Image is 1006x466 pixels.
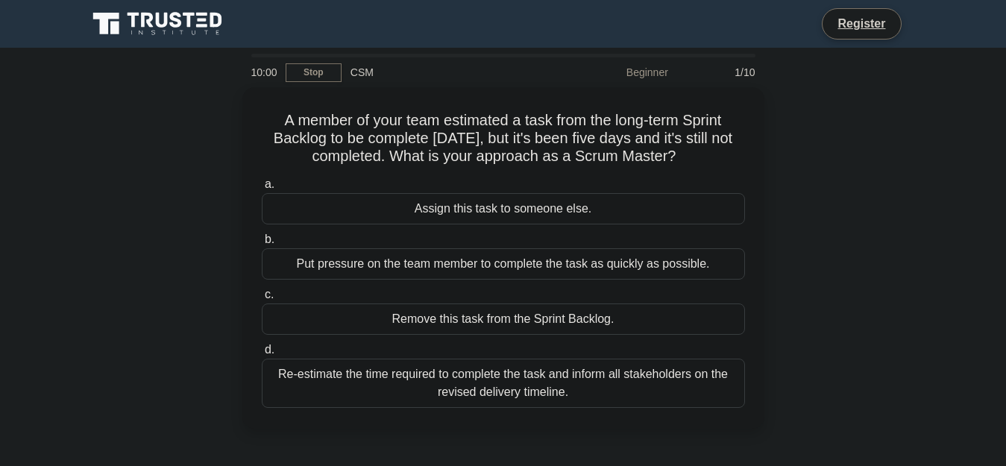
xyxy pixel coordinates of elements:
div: Re-estimate the time required to complete the task and inform all stakeholders on the revised del... [262,359,745,408]
div: 10:00 [242,57,286,87]
span: a. [265,177,274,190]
span: c. [265,288,274,300]
span: b. [265,233,274,245]
span: d. [265,343,274,356]
div: 1/10 [677,57,764,87]
a: Register [829,14,894,33]
div: Put pressure on the team member to complete the task as quickly as possible. [262,248,745,280]
a: Stop [286,63,342,82]
h5: A member of your team estimated a task from the long-term Sprint Backlog to be complete [DATE], b... [260,111,746,166]
div: Assign this task to someone else. [262,193,745,224]
div: Remove this task from the Sprint Backlog. [262,303,745,335]
div: CSM [342,57,547,87]
div: Beginner [547,57,677,87]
